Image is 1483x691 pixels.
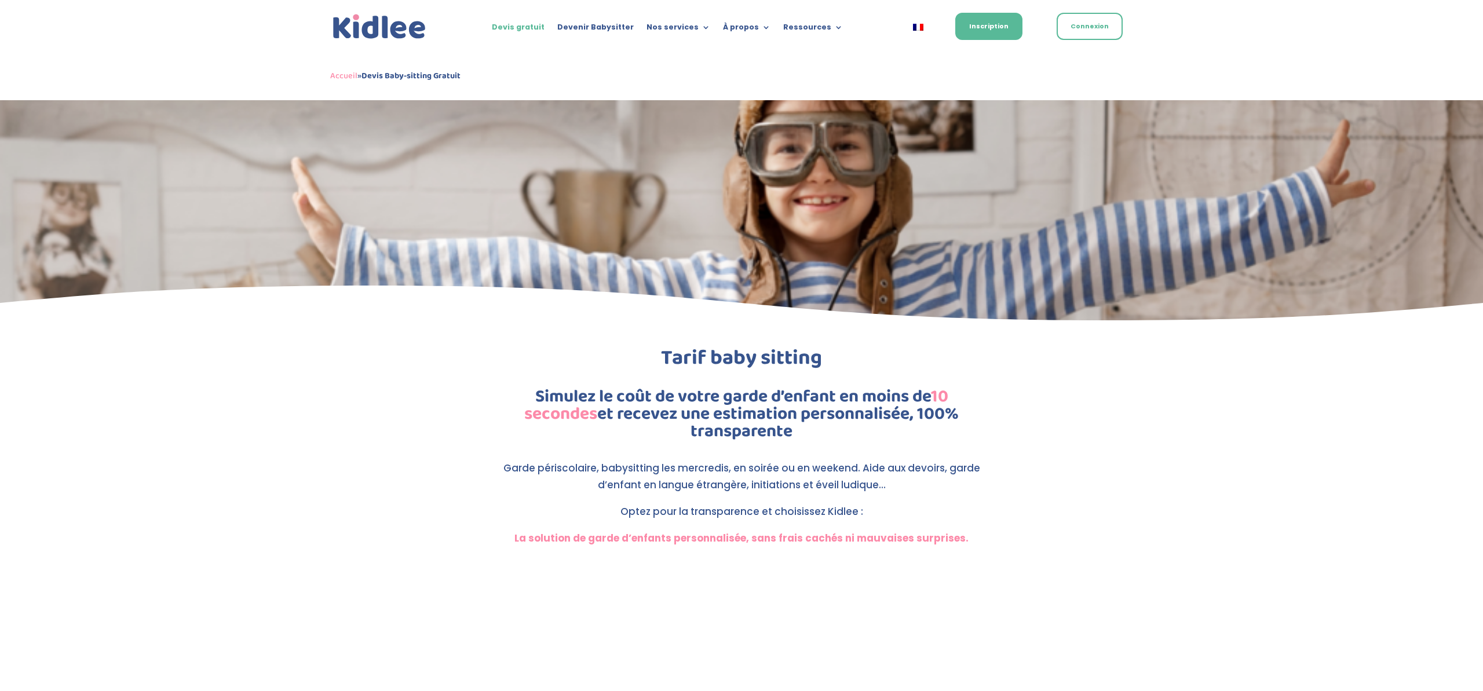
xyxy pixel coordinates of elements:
img: Français [913,24,923,31]
img: logo_kidlee_bleu [330,12,429,42]
h1: Tarif baby sitting [487,348,996,374]
p: Optez pour la transparence et choisissez Kidlee : [487,503,996,530]
a: Connexion [1057,13,1123,40]
a: Devenir Babysitter [557,23,634,36]
span: 10 secondes [524,383,948,428]
a: Nos services [646,23,710,36]
a: À propos [723,23,770,36]
a: Kidlee Logo [330,12,429,42]
a: Ressources [783,23,843,36]
strong: La solution de garde d’enfants personnalisée, sans frais cachés ni mauvaises surprises. [514,531,969,545]
a: Devis gratuit [492,23,545,36]
a: Accueil [330,69,357,83]
h2: Simulez le coût de votre garde d’enfant en moins de et recevez une estimation personnalisée, 100%... [487,388,996,446]
a: Inscription [955,13,1022,40]
strong: Devis Baby-sitting Gratuit [361,69,461,83]
span: » [330,69,461,83]
p: Garde périscolaire, babysitting les mercredis, en soirée ou en weekend. Aide aux devoirs, garde d... [487,460,996,503]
